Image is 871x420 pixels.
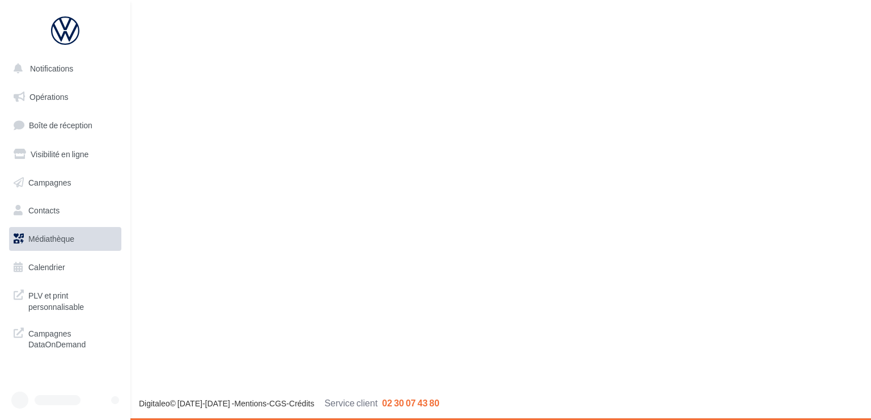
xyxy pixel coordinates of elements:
span: Campagnes DataOnDemand [28,326,117,350]
a: Contacts [7,199,124,222]
span: Campagnes [28,177,71,187]
a: Digitaleo [139,398,170,408]
a: Campagnes [7,171,124,195]
span: Notifications [30,64,73,73]
span: PLV et print personnalisable [28,288,117,312]
a: Médiathèque [7,227,124,251]
span: Calendrier [28,262,65,272]
a: Visibilité en ligne [7,142,124,166]
span: 02 30 07 43 80 [382,397,439,408]
span: © [DATE]-[DATE] - - - [139,398,439,408]
a: Campagnes DataOnDemand [7,321,124,355]
a: CGS [269,398,286,408]
span: Visibilité en ligne [31,149,88,159]
span: Opérations [29,92,68,102]
a: Opérations [7,85,124,109]
span: Service client [324,397,378,408]
span: Boîte de réception [29,120,92,130]
a: Calendrier [7,255,124,279]
a: Mentions [234,398,267,408]
a: PLV et print personnalisable [7,283,124,317]
button: Notifications [7,57,119,81]
a: Crédits [289,398,314,408]
span: Médiathèque [28,234,74,243]
span: Contacts [28,205,60,215]
a: Boîte de réception [7,113,124,137]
